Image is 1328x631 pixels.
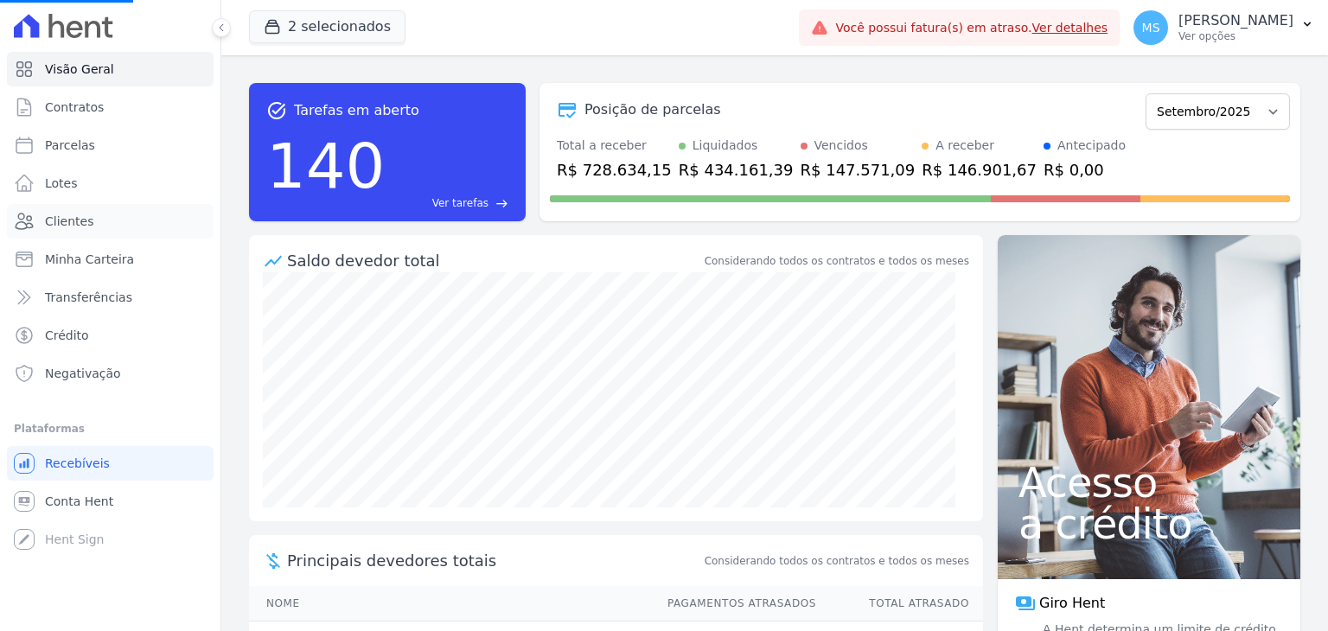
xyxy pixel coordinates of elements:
span: Considerando todos os contratos e todos os meses [705,553,969,569]
span: Crédito [45,327,89,344]
span: Visão Geral [45,61,114,78]
div: R$ 147.571,09 [801,158,916,182]
a: Crédito [7,318,214,353]
span: east [495,197,508,210]
span: a crédito [1018,503,1280,545]
div: R$ 434.161,39 [679,158,794,182]
div: Vencidos [814,137,868,155]
div: Total a receber [557,137,672,155]
button: MS [PERSON_NAME] Ver opções [1120,3,1328,52]
span: Parcelas [45,137,95,154]
span: Conta Hent [45,493,113,510]
span: Acesso [1018,462,1280,503]
div: Liquidados [693,137,758,155]
a: Parcelas [7,128,214,163]
th: Total Atrasado [817,586,983,621]
a: Lotes [7,166,214,201]
th: Nome [249,586,651,621]
span: Transferências [45,289,132,306]
span: task_alt [266,100,287,121]
a: Minha Carteira [7,242,214,277]
span: Negativação [45,365,121,382]
div: A receber [935,137,994,155]
span: Contratos [45,99,104,116]
a: Negativação [7,356,214,391]
p: Ver opções [1178,29,1293,43]
span: Minha Carteira [45,251,134,268]
div: 140 [266,121,385,211]
span: Lotes [45,175,78,192]
th: Pagamentos Atrasados [651,586,817,621]
div: R$ 728.634,15 [557,158,672,182]
span: Principais devedores totais [287,549,701,572]
span: Tarefas em aberto [294,100,419,121]
span: Ver tarefas [432,195,488,211]
span: MS [1142,22,1160,34]
p: [PERSON_NAME] [1178,12,1293,29]
span: Você possui fatura(s) em atraso. [835,19,1108,37]
a: Clientes [7,204,214,239]
div: Plataformas [14,418,207,439]
a: Visão Geral [7,52,214,86]
span: Recebíveis [45,455,110,472]
div: Antecipado [1057,137,1126,155]
a: Ver detalhes [1032,21,1108,35]
div: Posição de parcelas [584,99,721,120]
div: R$ 146.901,67 [922,158,1037,182]
button: 2 selecionados [249,10,405,43]
a: Ver tarefas east [392,195,508,211]
span: Giro Hent [1039,593,1105,614]
a: Contratos [7,90,214,124]
div: Considerando todos os contratos e todos os meses [705,253,969,269]
a: Transferências [7,280,214,315]
div: Saldo devedor total [287,249,701,272]
span: Clientes [45,213,93,230]
a: Conta Hent [7,484,214,519]
a: Recebíveis [7,446,214,481]
div: R$ 0,00 [1044,158,1126,182]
